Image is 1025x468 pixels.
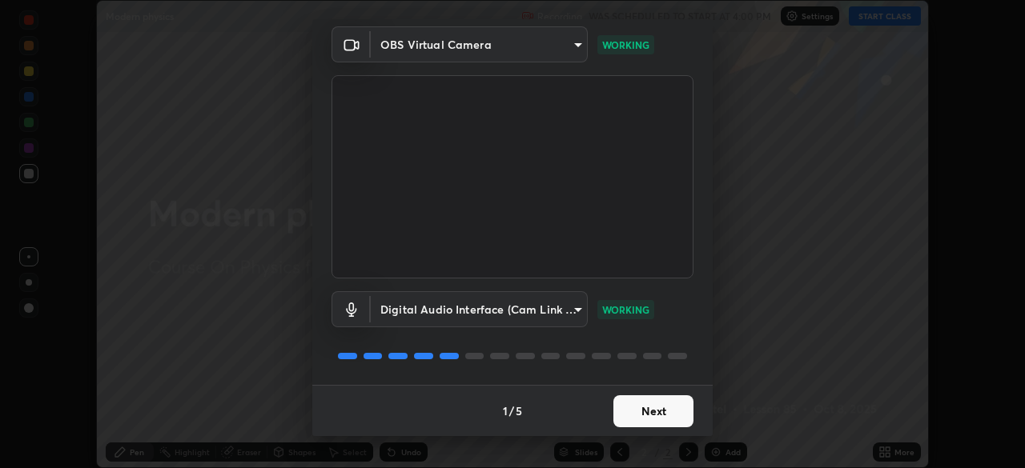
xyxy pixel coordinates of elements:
h4: 1 [503,402,508,419]
div: OBS Virtual Camera [371,291,588,327]
p: WORKING [602,302,649,317]
h4: / [509,402,514,419]
button: Next [613,395,693,427]
p: WORKING [602,38,649,52]
h4: 5 [516,402,522,419]
div: OBS Virtual Camera [371,26,588,62]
